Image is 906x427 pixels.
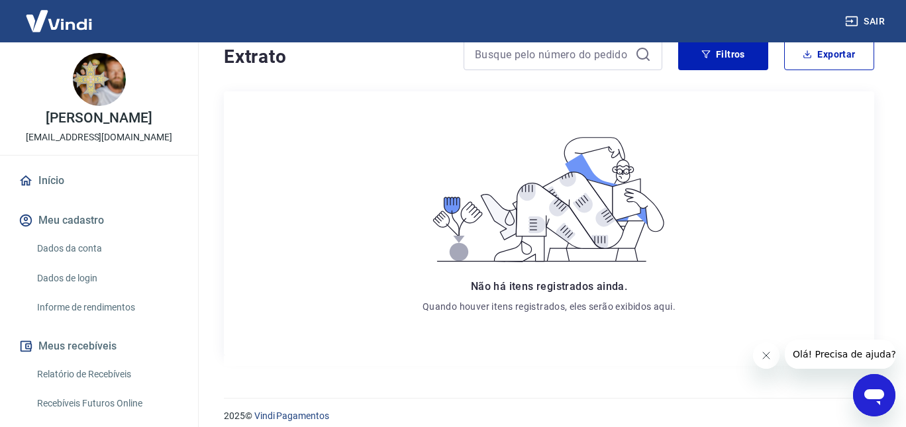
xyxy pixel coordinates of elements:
[224,409,874,423] p: 2025 ©
[16,206,182,235] button: Meu cadastro
[16,1,102,41] img: Vindi
[16,166,182,195] a: Início
[842,9,890,34] button: Sair
[678,38,768,70] button: Filtros
[16,332,182,361] button: Meus recebíveis
[475,44,630,64] input: Busque pelo número do pedido
[32,235,182,262] a: Dados da conta
[423,300,676,313] p: Quando houver itens registrados, eles serão exibidos aqui.
[254,410,329,421] a: Vindi Pagamentos
[224,44,448,70] h4: Extrato
[471,280,627,293] span: Não há itens registrados ainda.
[32,265,182,292] a: Dados de login
[26,130,172,144] p: [EMAIL_ADDRESS][DOMAIN_NAME]
[32,390,182,417] a: Recebíveis Futuros Online
[32,361,182,388] a: Relatório de Recebíveis
[853,374,895,416] iframe: Botão para abrir a janela de mensagens
[8,9,111,20] span: Olá! Precisa de ajuda?
[32,294,182,321] a: Informe de rendimentos
[753,342,780,369] iframe: Fechar mensagem
[784,38,874,70] button: Exportar
[46,111,152,125] p: [PERSON_NAME]
[785,340,895,369] iframe: Mensagem da empresa
[73,53,126,106] img: 67ca94bc-1153-4620-8862-446eedf2c780.jpeg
